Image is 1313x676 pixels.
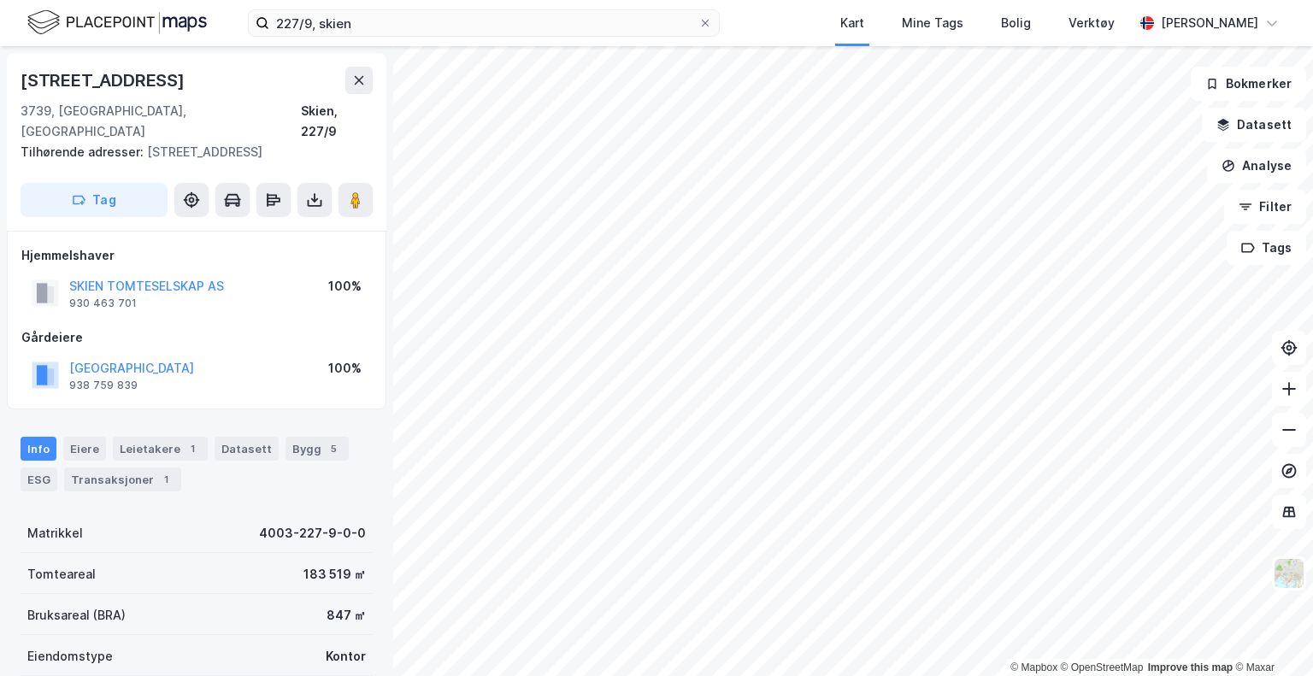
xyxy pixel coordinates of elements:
div: Transaksjoner [64,467,181,491]
button: Filter [1224,190,1306,224]
div: Verktøy [1069,13,1115,33]
div: Bolig [1001,13,1031,33]
div: Mine Tags [902,13,963,33]
button: Bokmerker [1191,67,1306,101]
div: Eiere [63,437,106,461]
div: Datasett [215,437,279,461]
div: Kart [840,13,864,33]
div: 930 463 701 [69,297,137,310]
div: Matrikkel [27,523,83,544]
img: logo.f888ab2527a4732fd821a326f86c7f29.svg [27,8,207,38]
iframe: Chat Widget [1228,594,1313,676]
div: [PERSON_NAME] [1161,13,1258,33]
div: 847 ㎡ [327,605,366,626]
div: 4003-227-9-0-0 [259,523,366,544]
div: 5 [325,440,342,457]
button: Datasett [1202,108,1306,142]
input: Søk på adresse, matrikkel, gårdeiere, leietakere eller personer [269,10,698,36]
div: 183 519 ㎡ [303,564,366,585]
div: [STREET_ADDRESS] [21,142,359,162]
div: Hjemmelshaver [21,245,372,266]
div: Eiendomstype [27,646,113,667]
div: Bygg [286,437,349,461]
div: 100% [328,358,362,379]
div: Kontor [326,646,366,667]
button: Tags [1227,231,1306,265]
div: 100% [328,276,362,297]
span: Tilhørende adresser: [21,144,147,159]
button: Tag [21,183,168,217]
div: Tomteareal [27,564,96,585]
a: Mapbox [1010,661,1057,673]
div: Gårdeiere [21,327,372,348]
button: Analyse [1207,149,1306,183]
div: 1 [157,471,174,488]
div: 1 [184,440,201,457]
div: Skien, 227/9 [301,101,373,142]
div: ESG [21,467,57,491]
a: Improve this map [1148,661,1233,673]
img: Z [1273,557,1305,590]
div: 3739, [GEOGRAPHIC_DATA], [GEOGRAPHIC_DATA] [21,101,301,142]
a: OpenStreetMap [1061,661,1144,673]
div: Info [21,437,56,461]
div: Bruksareal (BRA) [27,605,126,626]
div: [STREET_ADDRESS] [21,67,188,94]
div: 938 759 839 [69,379,138,392]
div: Leietakere [113,437,208,461]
